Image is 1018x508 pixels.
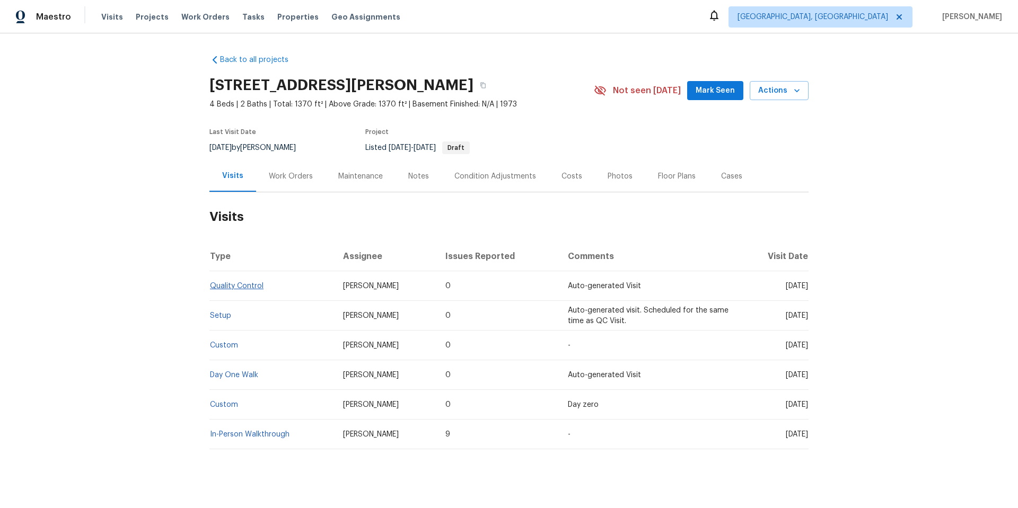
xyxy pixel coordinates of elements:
[786,431,808,438] span: [DATE]
[568,342,571,349] span: -
[210,401,238,408] a: Custom
[210,371,258,379] a: Day One Walk
[568,431,571,438] span: -
[335,242,437,271] th: Assignee
[568,401,599,408] span: Day zero
[559,242,739,271] th: Comments
[222,171,243,181] div: Visits
[454,171,536,182] div: Condition Adjustments
[242,13,265,21] span: Tasks
[568,282,641,290] span: Auto-generated Visit
[210,342,238,349] a: Custom
[209,99,594,110] span: 4 Beds | 2 Baths | Total: 1370 ft² | Above Grade: 1370 ft² | Basement Finished: N/A | 1973
[365,129,389,135] span: Project
[343,431,399,438] span: [PERSON_NAME]
[786,282,808,290] span: [DATE]
[209,144,232,151] span: [DATE]
[613,85,681,96] span: Not seen [DATE]
[209,55,311,65] a: Back to all projects
[181,12,230,22] span: Work Orders
[786,401,808,408] span: [DATE]
[101,12,123,22] span: Visits
[210,282,264,290] a: Quality Control
[269,171,313,182] div: Work Orders
[338,171,383,182] div: Maintenance
[331,12,400,22] span: Geo Assignments
[786,342,808,349] span: [DATE]
[696,84,735,97] span: Mark Seen
[561,171,582,182] div: Costs
[568,371,641,379] span: Auto-generated Visit
[758,84,800,97] span: Actions
[343,401,399,408] span: [PERSON_NAME]
[389,144,411,151] span: [DATE]
[750,81,809,101] button: Actions
[389,144,436,151] span: -
[210,312,231,319] a: Setup
[445,312,451,319] span: 0
[445,431,450,438] span: 9
[343,282,399,290] span: [PERSON_NAME]
[209,129,256,135] span: Last Visit Date
[687,81,743,101] button: Mark Seen
[473,76,493,95] button: Copy Address
[786,371,808,379] span: [DATE]
[343,371,399,379] span: [PERSON_NAME]
[414,144,436,151] span: [DATE]
[343,342,399,349] span: [PERSON_NAME]
[443,145,469,151] span: Draft
[209,242,335,271] th: Type
[408,171,429,182] div: Notes
[209,192,809,242] h2: Visits
[658,171,696,182] div: Floor Plans
[445,371,451,379] span: 0
[445,401,451,408] span: 0
[568,307,729,325] span: Auto-generated visit. Scheduled for the same time as QC Visit.
[365,144,470,151] span: Listed
[210,431,289,438] a: In-Person Walkthrough
[445,342,451,349] span: 0
[739,242,809,271] th: Visit Date
[938,12,1002,22] span: [PERSON_NAME]
[343,312,399,319] span: [PERSON_NAME]
[136,12,169,22] span: Projects
[721,171,742,182] div: Cases
[209,80,473,91] h2: [STREET_ADDRESS][PERSON_NAME]
[209,141,309,154] div: by [PERSON_NAME]
[445,282,451,290] span: 0
[277,12,319,22] span: Properties
[786,312,808,319] span: [DATE]
[437,242,559,271] th: Issues Reported
[36,12,71,22] span: Maestro
[738,12,888,22] span: [GEOGRAPHIC_DATA], [GEOGRAPHIC_DATA]
[608,171,633,182] div: Photos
